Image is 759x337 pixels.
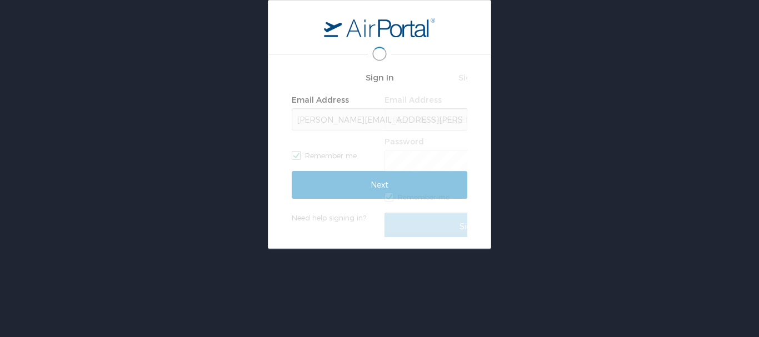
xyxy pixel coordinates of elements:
[292,71,467,84] h2: Sign In
[385,189,560,205] label: Remember me
[292,171,467,199] input: Next
[324,17,435,37] img: logo
[292,95,349,104] label: Email Address
[385,137,424,146] label: Password
[385,95,442,104] label: Email Address
[385,71,560,84] h2: Sign In
[385,213,560,240] input: Sign In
